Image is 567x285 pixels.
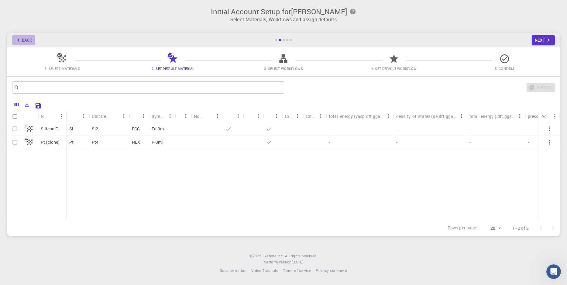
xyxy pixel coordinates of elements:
p: Silicon FCC [41,126,63,132]
div: Symmetry [149,110,175,122]
p: Select Materials, Workflows and assign defaults [11,16,556,23]
div: Non-periodic [194,110,203,122]
span: All rights reserved. [285,253,318,259]
p: HEX [132,139,140,145]
a: [DATE]. [292,259,304,265]
p: 1–2 of 2 [512,225,529,231]
p: - [469,139,471,145]
button: Menu [550,112,560,121]
div: Symmetry [152,110,165,122]
button: Menu [253,111,263,121]
span: Platform version [263,259,291,265]
p: Pt (clone) [41,139,60,145]
button: Menu [272,111,282,121]
button: Menu [213,111,222,121]
div: Icon [22,110,38,122]
span: [DATE] . [292,259,304,264]
div: Formula [66,110,89,122]
a: Privacy statement [316,268,347,274]
div: Name [38,110,66,122]
button: Columns [12,100,22,109]
button: Sort [69,111,79,121]
button: Menu [139,111,149,121]
span: Documentation [220,268,246,273]
div: total_energy (vasp:dft:gga:pbe) [326,110,393,122]
div: density_of_states (qe:dft:gga:pbe) [396,110,457,122]
span: Exabyte Inc. [263,253,284,258]
button: Menu [383,111,393,121]
p: Pt4 [92,139,98,145]
a: Video Tutorials [251,268,278,274]
button: Menu [515,111,525,121]
div: Default [222,110,243,122]
p: - [396,139,397,145]
button: Menu [79,111,89,121]
div: Ext+web [306,110,316,122]
span: Support [12,4,34,10]
div: - [326,122,393,136]
div: Tags [175,110,191,122]
p: - [528,139,529,145]
span: © 2025 [249,253,262,259]
button: Menu [181,111,191,121]
span: 1. Select Materials [45,66,81,71]
span: Privacy statement [316,268,347,273]
div: Ext+lnk [285,110,293,122]
p: Si2 [92,126,98,132]
span: Terms of service [283,268,311,273]
div: - [393,122,466,136]
button: Menu [165,111,175,121]
button: Menu [316,111,326,121]
button: Back [12,35,35,45]
a: Terms of service [283,268,311,274]
p: Si [69,126,73,132]
span: 4. Set Default Workflow [371,66,417,71]
div: Public [263,110,282,122]
button: Sort [246,111,256,121]
button: Save Explorer Settings [32,100,44,112]
p: FCC [132,126,140,132]
p: - [329,139,330,145]
div: Name [41,110,47,122]
div: Lattice [129,110,149,122]
span: 5. Confirm [495,66,514,71]
h3: Initial Account Setup for [PERSON_NAME] [11,7,556,16]
span: 3. Select Workflows [264,66,303,71]
div: Actions [541,110,550,122]
button: Sort [109,111,119,121]
button: Sort [47,112,57,121]
div: total_energy (:dft:gga:pbe) [469,110,515,122]
button: Menu [293,111,303,121]
a: Exabyte Inc. [263,253,284,259]
button: Sort [266,111,276,121]
span: Video Tutorials [251,268,278,273]
div: Ext+lnk [282,110,303,122]
div: Non-periodic [191,110,222,122]
a: Documentation [220,268,246,274]
button: Menu [119,111,129,121]
div: total_energy (vasp:dft:gga:pbe) [329,110,383,122]
div: 20 [480,224,503,233]
div: Ext+web [303,110,326,122]
p: Fd-3m [152,126,164,132]
p: Rows per page: [448,225,477,232]
button: Menu [233,111,243,121]
button: Sort [132,111,142,121]
button: Export [22,100,32,109]
iframe: Intercom live chat [546,264,561,279]
div: total_energy (:dft:gga:pbe) [466,110,525,122]
div: Unit Cell Formula [92,110,109,122]
button: Menu [457,111,466,121]
p: Pt [69,139,74,145]
button: Sort [203,111,213,121]
button: Next [532,35,555,45]
button: Sort [225,111,235,121]
button: Menu [57,112,66,121]
span: 2. Set Default Material [152,66,194,71]
div: Actions [538,110,560,122]
p: P-3m1 [152,139,164,145]
div: Unit Cell Formula [89,110,129,122]
div: density_of_states (qe:dft:gga:pbe) [393,110,466,122]
div: Shared [243,110,263,122]
div: - [466,122,525,136]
